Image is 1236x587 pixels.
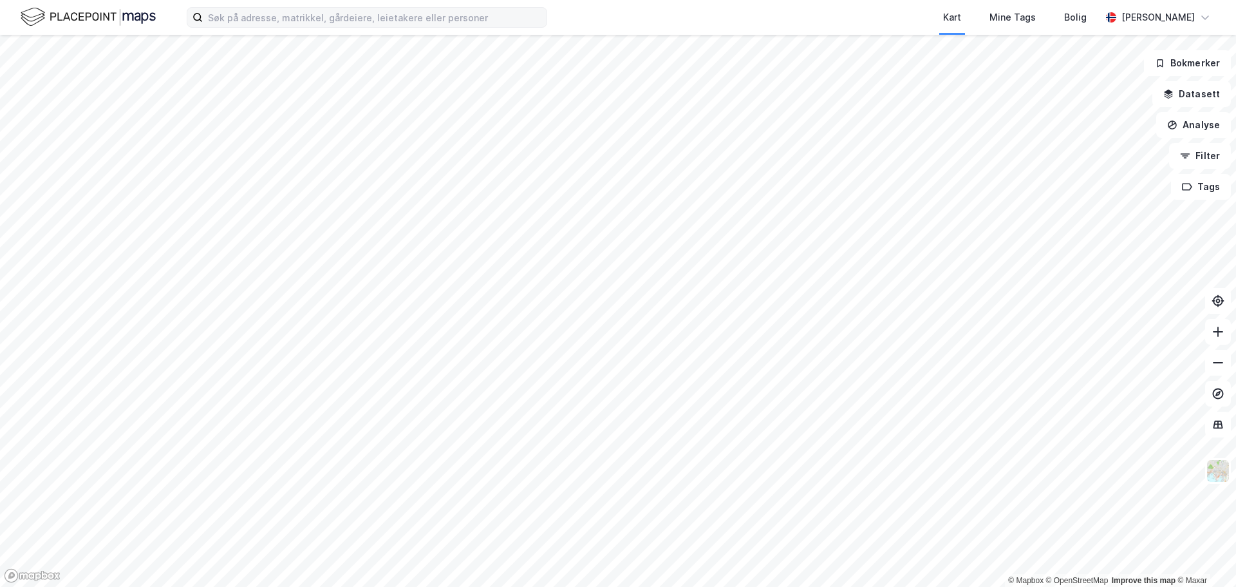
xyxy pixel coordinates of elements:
input: Søk på adresse, matrikkel, gårdeiere, leietakere eller personer [203,8,547,27]
div: Kart [943,10,961,25]
div: Mine Tags [989,10,1036,25]
div: [PERSON_NAME] [1121,10,1195,25]
img: logo.f888ab2527a4732fd821a326f86c7f29.svg [21,6,156,28]
iframe: Chat Widget [1172,525,1236,587]
div: Bolig [1064,10,1087,25]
